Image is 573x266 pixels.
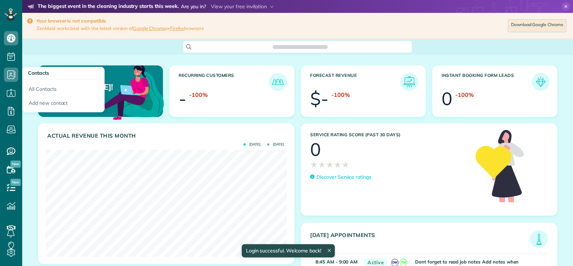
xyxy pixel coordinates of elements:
[181,3,206,11] span: Are you in?
[402,75,416,89] img: icon_forecast_revenue-8c13a41c7ed35a8dcfafea3cbb826a0462acb37728057bba2d056411b612bbbe.png
[316,259,357,265] strong: 8:45 AM - 9:00 AM
[37,25,204,31] span: ZenMaid works best with the latest version of or browsers
[508,19,567,32] a: Download Google Chrome
[280,43,320,50] span: Search ZenMaid…
[342,158,350,171] span: ★
[22,96,105,113] a: Add new contact
[28,12,315,21] li: The world’s leading virtual event for cleaning business owners.
[96,57,165,127] img: dashboard_welcome-42a62b7d889689a78055ac9021e634bf52bae3f8056760290aed330b23ab8690.png
[318,158,326,171] span: ★
[442,73,532,91] h3: Instant Booking Form Leads
[267,143,284,146] span: [DATE]
[133,25,166,31] a: Google Chrome
[37,18,204,24] strong: Your browser is not compatible
[179,90,186,108] div: -
[10,179,21,186] span: New
[244,143,260,146] span: [DATE]
[10,161,21,168] span: New
[317,173,371,181] p: Discover Service ratings
[442,90,452,108] div: 0
[334,158,342,171] span: ★
[179,73,269,91] h3: Recurring Customers
[310,73,400,91] h3: Forecast Revenue
[310,173,371,181] a: Discover Service ratings
[189,91,208,99] div: -100%
[532,232,546,246] img: icon_todays_appointments-901f7ab196bb0bea1936b74009e4eb5ffbc2d2711fa7634e0d609ed5ef32b18b.png
[47,133,287,139] h3: Actual Revenue this month
[310,158,318,171] span: ★
[22,80,105,96] a: All Contacts
[310,132,468,137] h3: Service Rating score (past 30 days)
[241,244,334,257] div: Login successful. Welcome back!
[38,3,179,11] strong: The biggest event in the cleaning industry starts this week.
[331,91,350,99] div: -100%
[310,232,530,248] h3: [DATE] Appointments
[534,75,548,89] img: icon_form_leads-04211a6a04a5b2264e4ee56bc0799ec3eb69b7e499cbb523a139df1d13a81ae0.png
[310,90,328,108] div: $-
[271,75,285,89] img: icon_recurring_customers-cf858462ba22bcd05b5a5880d41d6543d210077de5bb9ebc9590e49fd87d84ed.png
[326,158,334,171] span: ★
[455,91,474,99] div: -100%
[310,141,321,158] div: 0
[28,70,49,76] span: Contacts
[170,25,184,31] a: Firefox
